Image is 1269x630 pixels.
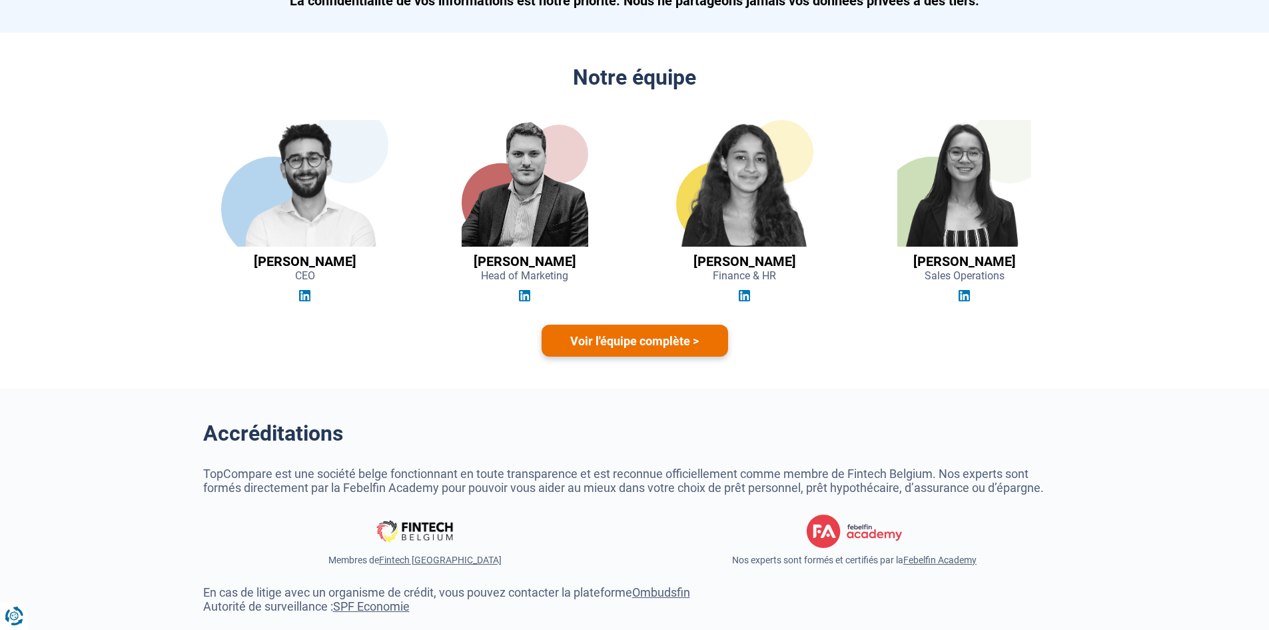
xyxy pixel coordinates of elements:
[462,120,588,247] img: Guillaume Georges
[660,120,829,247] img: Jihane El Khyari
[328,555,502,565] span: Membres de
[295,269,315,282] span: CEO
[913,253,1016,269] h3: [PERSON_NAME]
[203,65,1066,90] h2: Notre équipe
[379,555,502,565] a: Fintech [GEOGRAPHIC_DATA]
[219,120,390,247] img: Elvedin Vejzovic
[903,555,977,565] a: Febelfin Academy
[203,585,1066,613] p: En cas de litige avec un organisme de crédit, vous pouvez contacter la plateforme Autorité de sur...
[369,515,460,548] img: Fintech Belgium
[693,253,796,269] h3: [PERSON_NAME]
[925,269,1005,282] span: Sales Operations
[203,421,1066,446] h2: Accréditations
[807,515,901,548] img: febelfin academy
[254,253,356,269] h3: [PERSON_NAME]
[474,253,576,269] h3: [PERSON_NAME]
[713,269,776,282] span: Finance & HR
[333,599,410,613] a: SPF Economie
[959,290,970,301] img: Linkedin Audrey De Tremerie
[481,269,568,282] span: Head of Marketing
[632,585,690,599] a: Ombudsfin
[203,467,1066,495] p: TopCompare est une société belge fonctionnant en toute transparence et est reconnue officiellemen...
[299,290,310,301] img: Linkedin Elvedin Vejzovic
[739,290,750,301] img: Linkedin Jihane El Khyari
[732,555,977,565] span: Nos experts sont formés et certifiés par la
[542,325,728,357] a: Voir l'équipe complète >
[519,290,530,301] img: Linkedin Guillaume Georges
[897,120,1031,247] img: Audrey De Tremerie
